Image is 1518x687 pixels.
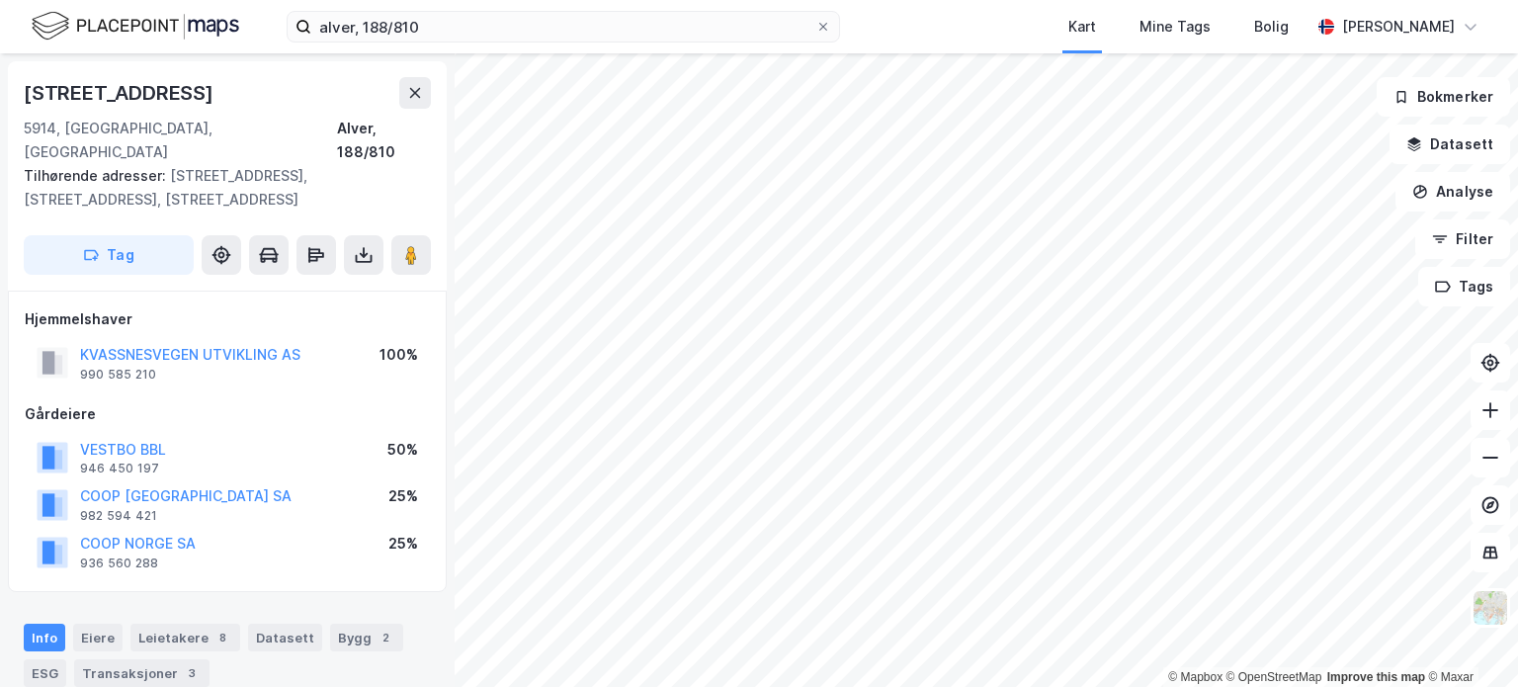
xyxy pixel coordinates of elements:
[388,484,418,508] div: 25%
[388,532,418,556] div: 25%
[1419,592,1518,687] div: Kontrollprogram for chat
[32,9,239,43] img: logo.f888ab2527a4732fd821a326f86c7f29.svg
[212,628,232,647] div: 8
[80,556,158,571] div: 936 560 288
[1390,125,1510,164] button: Datasett
[387,438,418,462] div: 50%
[1395,172,1510,212] button: Analyse
[1472,589,1509,627] img: Z
[25,402,430,426] div: Gårdeiere
[182,663,202,683] div: 3
[24,77,217,109] div: [STREET_ADDRESS]
[24,164,415,212] div: [STREET_ADDRESS], [STREET_ADDRESS], [STREET_ADDRESS]
[379,343,418,367] div: 100%
[24,659,66,687] div: ESG
[73,624,123,651] div: Eiere
[130,624,240,651] div: Leietakere
[1068,15,1096,39] div: Kart
[1342,15,1455,39] div: [PERSON_NAME]
[25,307,430,331] div: Hjemmelshaver
[1419,592,1518,687] iframe: Chat Widget
[74,659,210,687] div: Transaksjoner
[1327,670,1425,684] a: Improve this map
[248,624,322,651] div: Datasett
[24,235,194,275] button: Tag
[1139,15,1211,39] div: Mine Tags
[1254,15,1289,39] div: Bolig
[80,461,159,476] div: 946 450 197
[80,508,157,524] div: 982 594 421
[337,117,431,164] div: Alver, 188/810
[1226,670,1322,684] a: OpenStreetMap
[311,12,815,42] input: Søk på adresse, matrikkel, gårdeiere, leietakere eller personer
[1168,670,1223,684] a: Mapbox
[330,624,403,651] div: Bygg
[80,367,156,383] div: 990 585 210
[1418,267,1510,306] button: Tags
[1377,77,1510,117] button: Bokmerker
[24,624,65,651] div: Info
[24,167,170,184] span: Tilhørende adresser:
[24,117,337,164] div: 5914, [GEOGRAPHIC_DATA], [GEOGRAPHIC_DATA]
[376,628,395,647] div: 2
[1415,219,1510,259] button: Filter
